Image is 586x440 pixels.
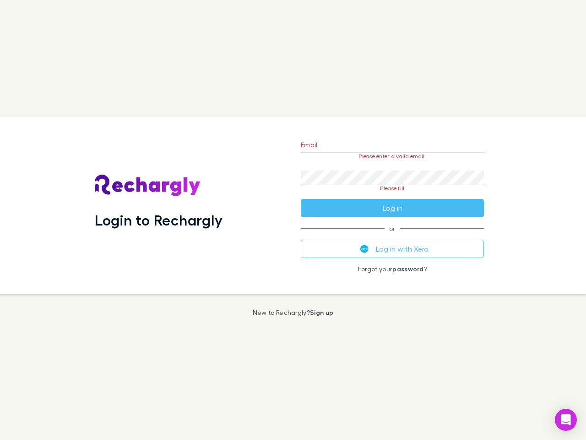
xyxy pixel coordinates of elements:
div: Open Intercom Messenger [555,409,577,431]
p: Forgot your ? [301,265,484,273]
button: Log in with Xero [301,240,484,258]
img: Xero's logo [360,245,369,253]
h1: Login to Rechargly [95,211,222,229]
a: Sign up [310,308,333,316]
p: Please enter a valid email. [301,153,484,159]
span: or [301,228,484,229]
img: Rechargly's Logo [95,175,201,197]
button: Log in [301,199,484,217]
a: password [392,265,423,273]
p: Please fill [301,185,484,192]
p: New to Rechargly? [253,309,334,316]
